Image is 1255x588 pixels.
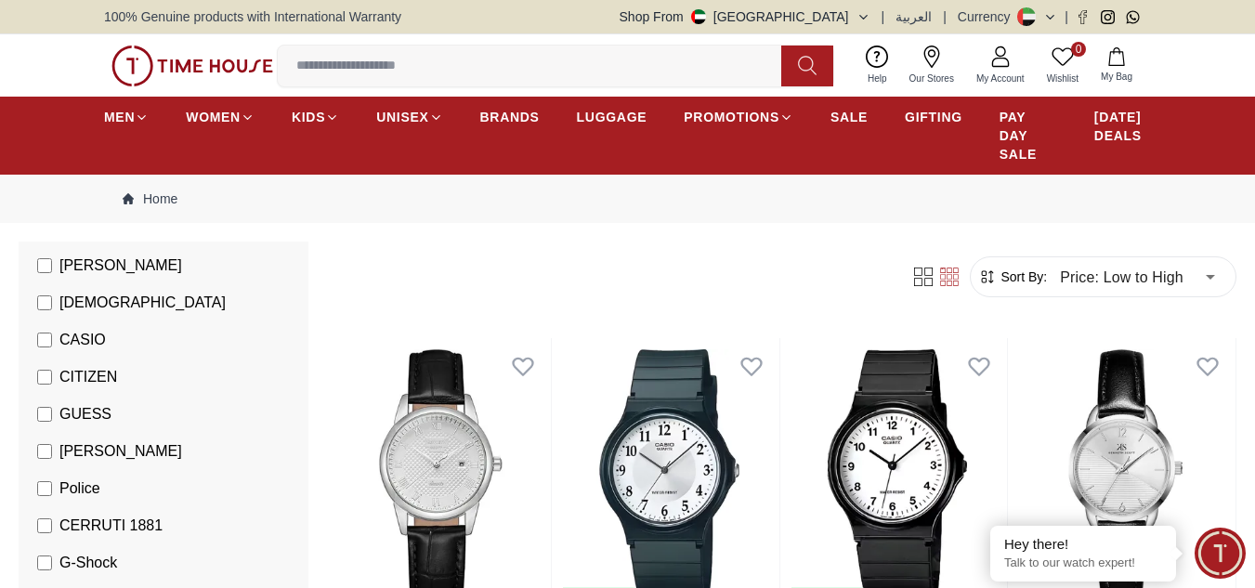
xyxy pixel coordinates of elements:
[830,108,868,126] span: SALE
[1036,42,1090,89] a: 0Wishlist
[1090,44,1144,87] button: My Bag
[104,175,1151,223] nav: Breadcrumb
[1101,10,1115,24] a: Instagram
[59,515,163,537] span: CERRUTI 1881
[1000,100,1057,171] a: PAY DAY SALE
[620,7,870,26] button: Shop From[GEOGRAPHIC_DATA]
[59,329,106,351] span: CASIO
[37,444,52,459] input: [PERSON_NAME]
[104,108,135,126] span: MEN
[1039,72,1086,85] span: Wishlist
[997,268,1047,286] span: Sort By:
[1004,535,1162,554] div: Hey there!
[59,552,117,574] span: G-Shock
[104,100,149,134] a: MEN
[1000,108,1057,163] span: PAY DAY SALE
[684,108,779,126] span: PROMOTIONS
[856,42,898,89] a: Help
[480,100,540,134] a: BRANDS
[186,108,241,126] span: WOMEN
[577,100,647,134] a: LUGGAGE
[59,255,182,277] span: [PERSON_NAME]
[292,100,339,134] a: KIDS
[376,100,442,134] a: UNISEX
[480,108,540,126] span: BRANDS
[691,9,706,24] img: United Arab Emirates
[123,189,177,208] a: Home
[978,268,1047,286] button: Sort By:
[958,7,1018,26] div: Currency
[37,407,52,422] input: GUESS
[882,7,885,26] span: |
[905,100,962,134] a: GIFTING
[292,108,325,126] span: KIDS
[59,440,182,463] span: [PERSON_NAME]
[1093,70,1140,84] span: My Bag
[37,333,52,347] input: CASIO
[104,7,401,26] span: 100% Genuine products with International Warranty
[905,108,962,126] span: GIFTING
[1065,7,1068,26] span: |
[59,366,117,388] span: CITIZEN
[860,72,895,85] span: Help
[895,7,932,26] button: العربية
[898,42,965,89] a: Our Stores
[376,108,428,126] span: UNISEX
[37,555,52,570] input: G-Shock
[1004,555,1162,571] p: Talk to our watch expert!
[577,108,647,126] span: LUGGAGE
[1126,10,1140,24] a: Whatsapp
[969,72,1032,85] span: My Account
[684,100,793,134] a: PROMOTIONS
[1076,10,1090,24] a: Facebook
[37,370,52,385] input: CITIZEN
[1094,108,1151,145] span: [DATE] DEALS
[37,481,52,496] input: Police
[1047,251,1228,303] div: Price: Low to High
[943,7,947,26] span: |
[830,100,868,134] a: SALE
[59,403,111,425] span: GUESS
[1195,528,1246,579] div: Chat Widget
[37,295,52,310] input: [DEMOGRAPHIC_DATA]
[111,46,273,86] img: ...
[37,518,52,533] input: CERRUTI 1881
[1071,42,1086,57] span: 0
[186,100,255,134] a: WOMEN
[37,258,52,273] input: [PERSON_NAME]
[59,292,226,314] span: [DEMOGRAPHIC_DATA]
[902,72,961,85] span: Our Stores
[59,477,100,500] span: Police
[1094,100,1151,152] a: [DATE] DEALS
